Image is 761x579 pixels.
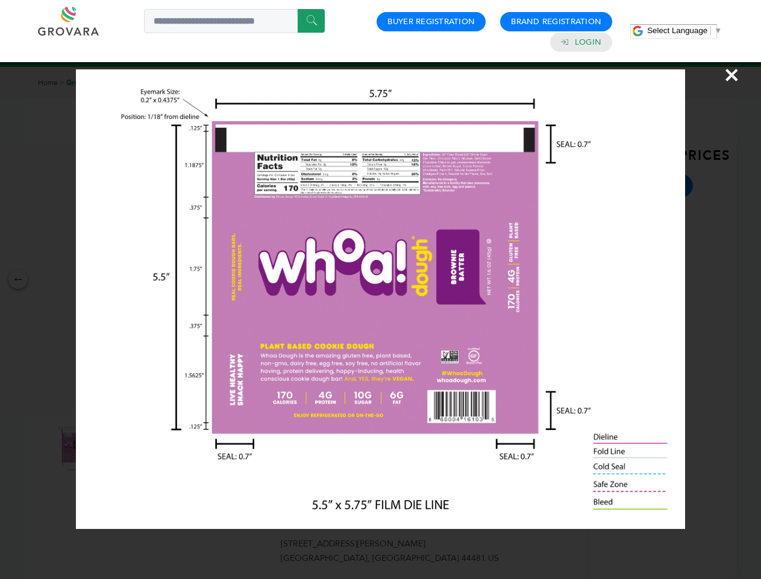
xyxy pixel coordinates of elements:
[511,16,601,27] a: Brand Registration
[76,69,684,529] img: Image Preview
[647,26,722,35] a: Select Language​
[144,9,325,33] input: Search a product or brand...
[387,16,475,27] a: Buyer Registration
[575,37,601,48] a: Login
[647,26,707,35] span: Select Language
[714,26,722,35] span: ▼
[724,58,740,92] span: ×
